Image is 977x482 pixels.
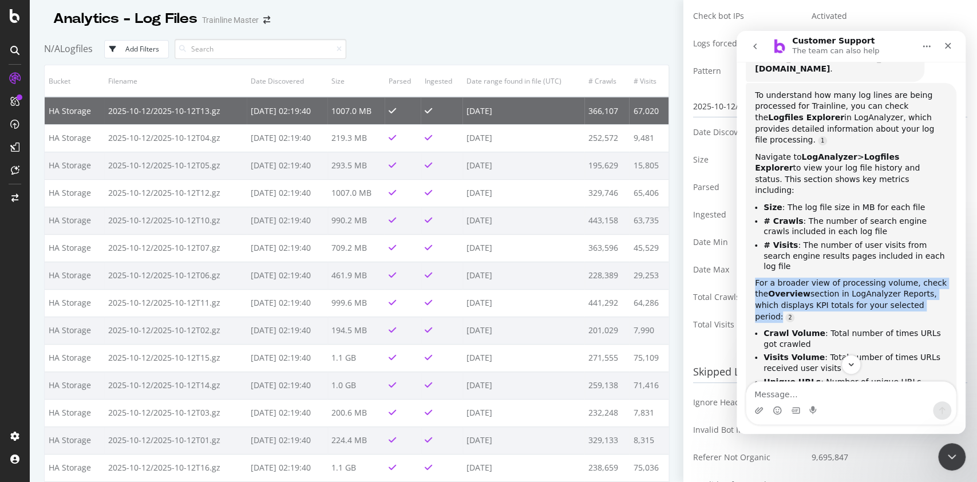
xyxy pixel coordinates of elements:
td: [DATE] 02:19:40 [247,234,327,262]
td: 75,036 [629,454,669,481]
td: Total Visits [693,311,802,338]
td: 2025-10-12/2025-10-12T06.gz [104,262,247,289]
li: : Total number of times URLs received user visits [27,321,211,342]
button: Scroll to bottom [105,324,124,343]
div: Trainline Master [202,14,259,26]
td: 224.4 MB [327,426,385,454]
td: [DATE] 02:19:40 [247,207,327,234]
td: 65,406 [629,179,669,207]
td: [DATE] 02:19:40 [247,152,327,179]
td: 200.6 MB [327,399,385,426]
td: [DATE] [462,97,584,124]
th: Size [327,65,385,97]
td: 2025-10-12/2025-10-12T07.gz [104,234,247,262]
td: Logs forced to HTTPS [693,30,802,57]
a: Source reference 9276138: [49,282,58,291]
td: 293.5 MB [327,152,385,179]
b: # Crawls [27,185,66,195]
input: Search [175,39,346,59]
td: 1007.0 MB [327,97,385,124]
td: 1.1 GB [327,454,385,481]
td: 2025-10-12/2025-10-12T12.gz [104,179,247,207]
b: LogAnalyzer [65,121,120,131]
td: 2025-10-12/2025-10-12T11.gz [104,289,247,317]
div: arrow-right-arrow-left [263,16,270,24]
td: 2025-10-12/2025-10-12T05.gz [104,152,247,179]
td: 252,572 [584,124,629,152]
td: 219.3 MB [327,124,385,152]
span: N/A [44,42,60,55]
li: : The number of search engine crawls included in each log file [27,185,211,206]
td: [DATE] [462,234,584,262]
td: HA Storage [45,124,104,152]
td: [DATE] [462,262,584,289]
th: Date range found in file (UTC) [462,65,584,97]
b: Unique URLs [27,346,84,355]
td: HA Storage [45,179,104,207]
td: 63,735 [629,207,669,234]
td: 329,133 [584,426,629,454]
td: Invalid Bot IP [693,416,802,444]
td: [DATE] 02:19:40 [247,317,327,344]
td: 999.6 MB [327,289,385,317]
li: : Total number of times URLs got crawled [27,297,211,318]
td: 443,158 [584,207,629,234]
td: 238,659 [584,454,629,481]
li: : The number of user visits from search engine results pages included in each log file [27,209,211,241]
td: 195,629 [584,152,629,179]
li: : The log file size in MB for each file [27,171,211,182]
button: Gif picker [54,375,64,384]
td: Total Crawls [693,283,802,311]
span: Logfiles [60,42,93,55]
td: 1.1 GB [327,344,385,372]
iframe: Intercom live chat [737,31,966,434]
th: Ingested [421,65,462,97]
td: HA Storage [45,207,104,234]
td: 990.2 MB [327,207,385,234]
td: 201,029 [584,317,629,344]
td: 9,481 [629,124,669,152]
td: [DATE] [462,372,584,399]
b: # Visits [27,210,61,219]
td: Check bot IPs [693,2,802,30]
td: 45,529 [629,234,669,262]
td: 67,020 [629,97,669,124]
td: HA Storage [45,317,104,344]
a: Source reference 9276137: [81,105,90,114]
td: 7,990 [629,317,669,344]
td: 7,831 [629,399,669,426]
td: 461.9 MB [327,262,385,289]
div: Add Filters [125,44,159,54]
td: HA Storage [45,372,104,399]
td: [DATE] [462,179,584,207]
td: [DATE] 02:19:40 [247,179,327,207]
td: [DATE] 02:19:40 [247,372,327,399]
th: # Crawls [584,65,629,97]
td: Date Discovered [693,118,802,146]
button: Emoji picker [36,375,45,384]
td: Ingested [693,201,802,228]
td: 71,416 [629,372,669,399]
td: 2025-10-12/2025-10-12T15.gz [104,344,247,372]
td: [DATE] [462,426,584,454]
td: Pattern [693,57,802,85]
td: 329,746 [584,179,629,207]
td: HA Storage [45,344,104,372]
td: Date Min [693,228,802,256]
td: [DATE] 02:19:40 [247,289,327,317]
td: 441,292 [584,289,629,317]
div: For a broader view of processing volume, check the section in LogAnalyzer Reports, which displays... [18,247,211,291]
td: 366,107 [584,97,629,124]
td: 15,805 [629,152,669,179]
td: [DATE] [462,344,584,372]
th: Parsed [385,65,421,97]
td: [DATE] 02:19:40 [247,426,327,454]
b: Logfiles Explorer [31,82,108,91]
td: [DATE] [462,124,584,152]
